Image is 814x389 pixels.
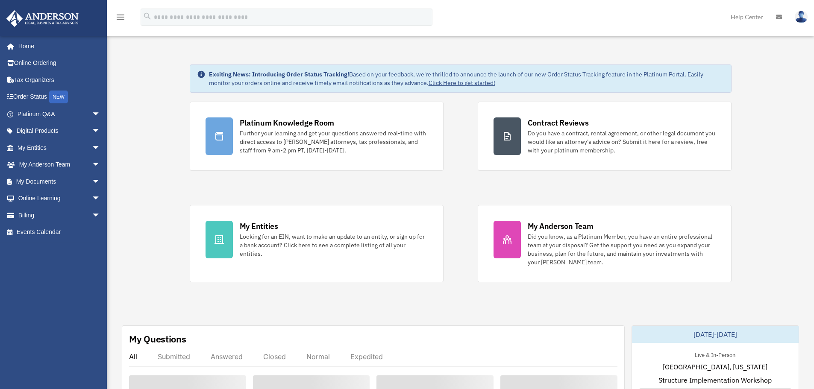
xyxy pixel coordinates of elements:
a: Click Here to get started! [429,79,495,87]
div: Platinum Knowledge Room [240,117,335,128]
a: My Anderson Teamarrow_drop_down [6,156,113,173]
div: Contract Reviews [528,117,589,128]
a: Platinum Q&Aarrow_drop_down [6,105,113,123]
div: Do you have a contract, rental agreement, or other legal document you would like an attorney's ad... [528,129,716,155]
a: Platinum Knowledge Room Further your learning and get your questions answered real-time with dire... [190,102,444,171]
span: arrow_drop_down [92,123,109,140]
a: My Anderson Team Did you know, as a Platinum Member, you have an entire professional team at your... [478,205,732,282]
a: Billingarrow_drop_down [6,207,113,224]
img: Anderson Advisors Platinum Portal [4,10,81,27]
strong: Exciting News: Introducing Order Status Tracking! [209,70,349,78]
a: Online Learningarrow_drop_down [6,190,113,207]
i: search [143,12,152,21]
div: Did you know, as a Platinum Member, you have an entire professional team at your disposal? Get th... [528,232,716,266]
a: Order StatusNEW [6,88,113,106]
div: Looking for an EIN, want to make an update to an entity, or sign up for a bank account? Click her... [240,232,428,258]
div: [DATE]-[DATE] [632,326,799,343]
div: My Questions [129,333,186,345]
div: Answered [211,352,243,361]
div: All [129,352,137,361]
div: Closed [263,352,286,361]
a: Online Ordering [6,55,113,72]
span: Structure Implementation Workshop [658,375,772,385]
span: arrow_drop_down [92,173,109,190]
a: Contract Reviews Do you have a contract, rental agreement, or other legal document you would like... [478,102,732,171]
div: Live & In-Person [688,350,742,359]
div: Expedited [350,352,383,361]
a: menu [115,15,126,22]
a: My Entities Looking for an EIN, want to make an update to an entity, or sign up for a bank accoun... [190,205,444,282]
i: menu [115,12,126,22]
div: Normal [306,352,330,361]
span: arrow_drop_down [92,156,109,174]
div: My Entities [240,221,278,231]
a: Digital Productsarrow_drop_down [6,123,113,140]
span: arrow_drop_down [92,207,109,224]
img: User Pic [795,11,808,23]
a: My Documentsarrow_drop_down [6,173,113,190]
div: NEW [49,91,68,103]
a: My Entitiesarrow_drop_down [6,139,113,156]
span: arrow_drop_down [92,105,109,123]
span: arrow_drop_down [92,139,109,157]
div: Submitted [158,352,190,361]
span: arrow_drop_down [92,190,109,208]
span: [GEOGRAPHIC_DATA], [US_STATE] [663,362,767,372]
div: Further your learning and get your questions answered real-time with direct access to [PERSON_NAM... [240,129,428,155]
a: Events Calendar [6,224,113,241]
div: My Anderson Team [528,221,594,231]
a: Tax Organizers [6,71,113,88]
div: Based on your feedback, we're thrilled to announce the launch of our new Order Status Tracking fe... [209,70,724,87]
a: Home [6,38,109,55]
